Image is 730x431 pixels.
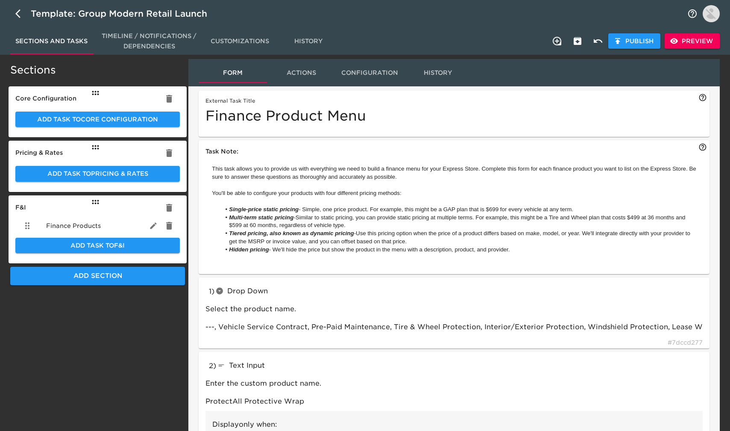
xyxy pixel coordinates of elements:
[220,214,696,230] li: Similar to static pricing, you can provide static pricing at multiple terms. For example, this mi...
[212,419,696,430] p: Display only when:
[220,230,696,246] li: Use this pricing option when the price of a product differs based on make, model, or year. We'll ...
[229,246,269,253] em: Hidden pricing
[22,168,173,179] span: Add Task to Pricing & Rates
[665,33,720,49] button: Preview
[703,5,720,22] img: Profile
[22,240,173,251] span: Add Task to F&I
[199,140,709,274] button: Task Note:This task allows you to provide us with everything we need to build a finance menu for ...
[229,361,265,369] span: Text Input
[88,197,101,207] div: Drag to Reorder
[272,68,330,78] span: Actions
[615,36,654,47] span: Publish
[163,147,176,159] button: Delete Section Pricing & Rates
[31,7,219,21] div: Template: Group Modern Retail Launch
[229,214,293,221] em: Multi-term static pricing
[163,92,176,105] button: Delete Section Core Configuration
[15,112,180,127] button: Add Task toCore Configuration
[340,68,399,78] span: Configuration
[293,214,295,221] em: -
[148,220,159,231] button: Rename Task
[588,31,608,51] button: Undo
[20,270,176,281] span: Add Section
[212,165,696,181] p: This task allows you to provide us with everything we need to build a finance menu for your Expre...
[46,221,101,230] span: Finance Products
[409,68,467,78] span: History
[15,166,180,182] button: Add Task toPricing & Rates
[354,230,356,236] em: -
[698,143,707,151] svg: Optional note to help the user complete this task
[698,93,707,102] svg: This name is displayed to customers. Edit the internal name in the configuration tab.
[163,201,176,214] button: Delete Section F&I
[10,63,181,77] h5: Sections
[15,202,180,213] h6: F&I
[15,36,88,47] span: Sections and Tasks
[159,215,179,236] button: delete
[88,88,101,98] div: Drag to Reorder
[567,31,588,51] button: Archive Template
[214,284,340,298] div: Drop Down
[211,36,269,47] span: Customizations
[279,36,337,47] span: History
[668,338,703,347] span: # 7dccd277
[88,142,101,153] div: Drag to Reorder
[220,206,696,214] li: - Simple, one price product. For example, this might be a GAP plan that is $699 for every vehicle...
[547,31,567,51] button: Automatic Hub Creation
[15,93,180,104] h6: Core Configuration
[227,287,268,295] span: Drop Down
[608,33,660,49] button: Publish
[205,147,703,156] h6: Task Note:
[22,221,32,231] svg: Drag to Reorder
[204,68,262,78] span: Form
[216,359,342,372] div: Text Input
[671,36,713,47] span: Preview
[98,31,200,52] span: Timeline / Notifications / Dependencies
[205,99,255,104] label: External Task Title
[220,246,696,254] li: - We'll hide the price but show the product in the menu with a description, product, and provider.
[15,148,180,159] h6: Pricing & Rates
[15,238,180,254] button: Add Task toF&I
[229,230,354,236] em: Tiered pricing, also known as dynamic pricing
[682,3,703,24] button: notifications
[15,217,180,234] div: Finance Products
[10,267,185,285] button: Add Section
[22,114,173,125] span: Add Task to Core Configuration
[212,189,696,198] p: You'll be able to configure your products with four different pricing methods:
[229,206,299,213] em: Single-price static pricing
